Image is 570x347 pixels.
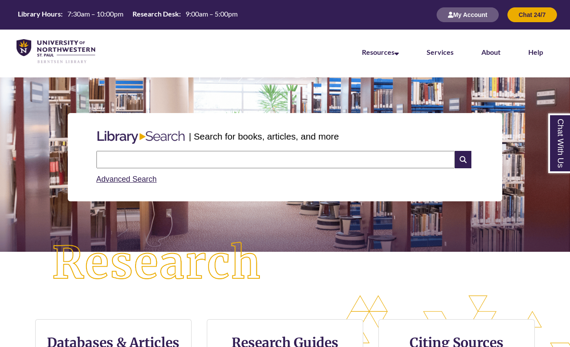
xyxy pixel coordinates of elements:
[362,48,399,56] a: Resources
[507,11,557,18] a: Chat 24/7
[189,130,339,143] p: | Search for books, articles, and more
[129,9,182,19] th: Research Desk:
[96,175,157,184] a: Advanced Search
[437,7,499,22] button: My Account
[14,9,241,21] a: Hours Today
[528,48,543,56] a: Help
[67,10,123,18] span: 7:30am – 10:00pm
[17,39,95,64] img: UNWSP Library Logo
[14,9,241,20] table: Hours Today
[507,7,557,22] button: Chat 24/7
[427,48,454,56] a: Services
[93,127,189,147] img: Libary Search
[186,10,238,18] span: 9:00am – 5:00pm
[437,11,499,18] a: My Account
[29,219,285,308] img: Research
[481,48,500,56] a: About
[14,9,64,19] th: Library Hours:
[455,151,471,168] i: Search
